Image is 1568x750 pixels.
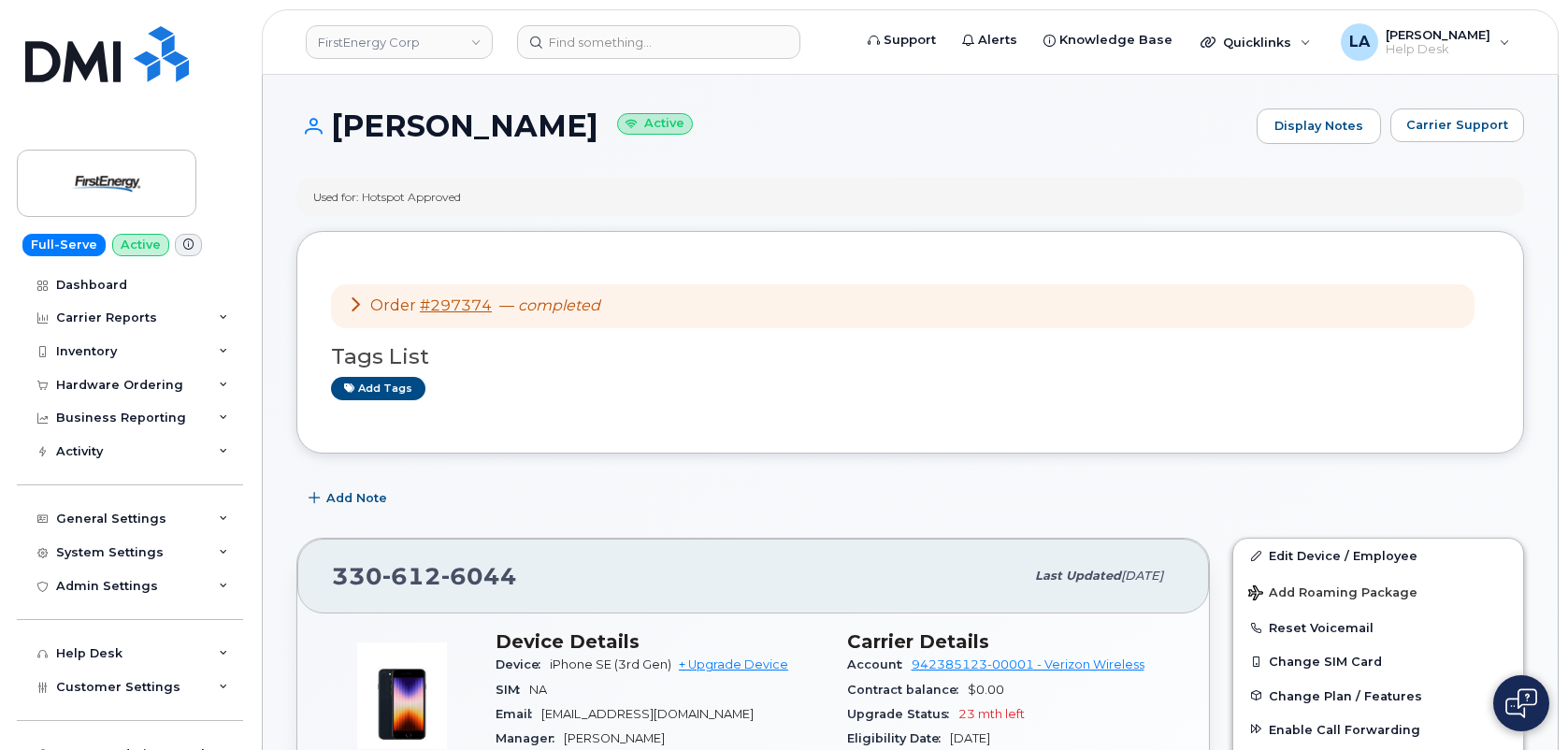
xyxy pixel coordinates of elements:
[1257,108,1381,144] a: Display Notes
[847,657,912,671] span: Account
[847,731,950,745] span: Eligibility Date
[1233,644,1523,678] button: Change SIM Card
[296,482,403,515] button: Add Note
[1269,722,1420,736] span: Enable Call Forwarding
[564,731,665,745] span: [PERSON_NAME]
[296,109,1247,142] h1: [PERSON_NAME]
[541,707,754,721] span: [EMAIL_ADDRESS][DOMAIN_NAME]
[1121,569,1163,583] span: [DATE]
[382,562,441,590] span: 612
[496,657,550,671] span: Device
[1390,108,1524,142] button: Carrier Support
[1233,539,1523,572] a: Edit Device / Employee
[313,189,461,205] div: Used for: Hotspot Approved
[1505,688,1537,718] img: Open chat
[1233,572,1523,611] button: Add Roaming Package
[326,489,387,507] span: Add Note
[496,707,541,721] span: Email
[496,731,564,745] span: Manager
[847,707,958,721] span: Upgrade Status
[420,296,492,314] a: #297374
[496,630,825,653] h3: Device Details
[331,345,1489,368] h3: Tags List
[550,657,671,671] span: iPhone SE (3rd Gen)
[968,683,1004,697] span: $0.00
[529,683,547,697] span: NA
[1233,713,1523,746] button: Enable Call Forwarding
[1248,585,1417,603] span: Add Roaming Package
[370,296,416,314] span: Order
[518,296,600,314] em: completed
[847,683,968,697] span: Contract balance
[679,657,788,671] a: + Upgrade Device
[1233,679,1523,713] button: Change Plan / Features
[1035,569,1121,583] span: Last updated
[1233,611,1523,644] button: Reset Voicemail
[499,296,600,314] span: —
[441,562,517,590] span: 6044
[847,630,1176,653] h3: Carrier Details
[1406,116,1508,134] span: Carrier Support
[332,562,517,590] span: 330
[958,707,1025,721] span: 23 mth left
[912,657,1144,671] a: 942385123-00001 - Verizon Wireless
[1269,688,1422,702] span: Change Plan / Features
[950,731,990,745] span: [DATE]
[496,683,529,697] span: SIM
[331,377,425,400] a: Add tags
[617,113,693,135] small: Active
